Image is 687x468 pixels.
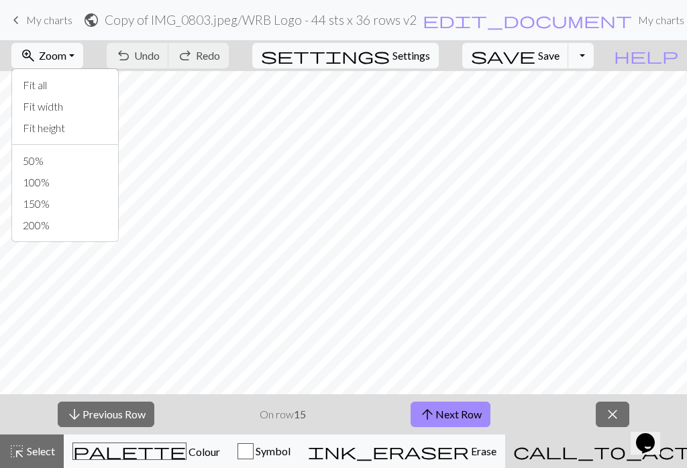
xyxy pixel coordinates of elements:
span: settings [261,46,390,65]
i: Settings [261,48,390,64]
span: save [471,46,535,65]
span: help [614,46,678,65]
span: Zoom [39,49,66,62]
button: Erase [299,434,505,468]
span: Colour [187,445,220,458]
button: Fit all [12,74,118,96]
span: My charts [26,13,72,26]
strong: 15 [294,408,306,420]
button: Previous Row [58,402,154,427]
button: Save [462,43,569,68]
span: Select [25,445,55,457]
span: keyboard_arrow_left [8,11,24,30]
span: arrow_upward [419,405,435,424]
h2: Copy of IMG_0803.jpeg / WRB Logo - 44 sts x 36 rows v2 [105,12,417,27]
button: 100% [12,172,118,193]
button: SettingsSettings [252,43,439,68]
button: 150% [12,193,118,215]
span: palette [73,442,186,461]
span: arrow_downward [66,405,83,424]
button: Symbol [229,434,299,468]
span: close [604,405,621,424]
button: Fit height [12,117,118,139]
button: Fit width [12,96,118,117]
span: Settings [392,48,430,64]
iframe: chat widget [631,414,674,455]
span: highlight_alt [9,442,25,461]
span: zoom_in [20,46,36,65]
button: Next Row [411,402,490,427]
span: ink_eraser [308,442,469,461]
p: On row [260,406,306,422]
button: Zoom [11,43,83,68]
span: edit_document [423,11,632,30]
span: Erase [469,445,496,457]
button: Colour [64,434,229,468]
span: public [83,11,99,30]
button: 50% [12,150,118,172]
button: 200% [12,215,118,236]
a: My charts [8,9,72,32]
span: Save [538,49,560,62]
span: Symbol [254,445,290,457]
